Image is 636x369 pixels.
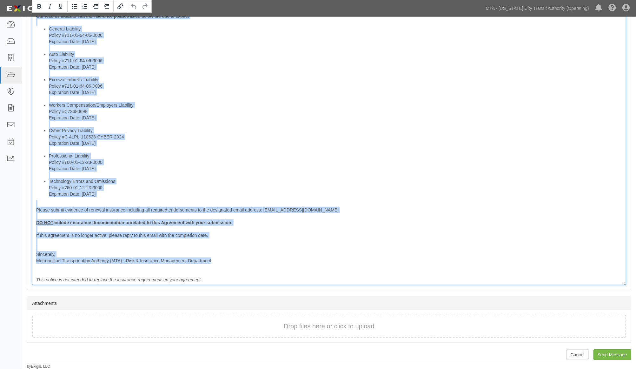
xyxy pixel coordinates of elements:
[608,4,616,12] i: Help Center - Complianz
[49,178,622,197] li: Technology Errors and Omissions Policy #760-01-12-23-0000 Expiration Date: [DATE]
[27,297,631,310] div: Attachments
[36,220,53,225] u: DO NOT
[49,127,622,153] li: Cyber Privacy Liability Policy #C-4LPL-110523-CYBER-2024 Expiration Date: [DATE]
[566,349,589,360] a: Cancel
[483,2,592,15] a: MTA - [US_STATE] City Transit Authority (Operating)
[5,3,49,14] img: logo-5460c22ac91f19d4615b14bd174203de0afe785f0fc80cf4dbbc73dc1793850b.png
[36,220,232,225] b: include insurance documentation unrelated to this Agreement with your submission.
[593,349,631,360] input: Send Message
[284,322,374,331] button: Drop files here or click to upload
[49,153,622,178] li: Professional Liability Policy #760-01-12-23-0000 Expiration Date: [DATE]
[49,102,622,127] li: Workers Compensation/Employers Liability Policy #C72680698 Expiration Date: [DATE]
[49,26,622,51] li: General Liability Policy #711-01-64-06-0006 Expiration Date: [DATE]
[49,77,622,102] li: Excess/Umbrella Liability Policy #711-01-64-06-0006 Expiration Date: [DATE]
[49,51,622,77] li: Auto Liability Policy #711-01-64-06-0006 Expiration Date: [DATE]
[36,277,202,282] i: This notice is not intended to replace the insurance requirements in your agreement.
[31,364,50,369] a: Exigis, LLC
